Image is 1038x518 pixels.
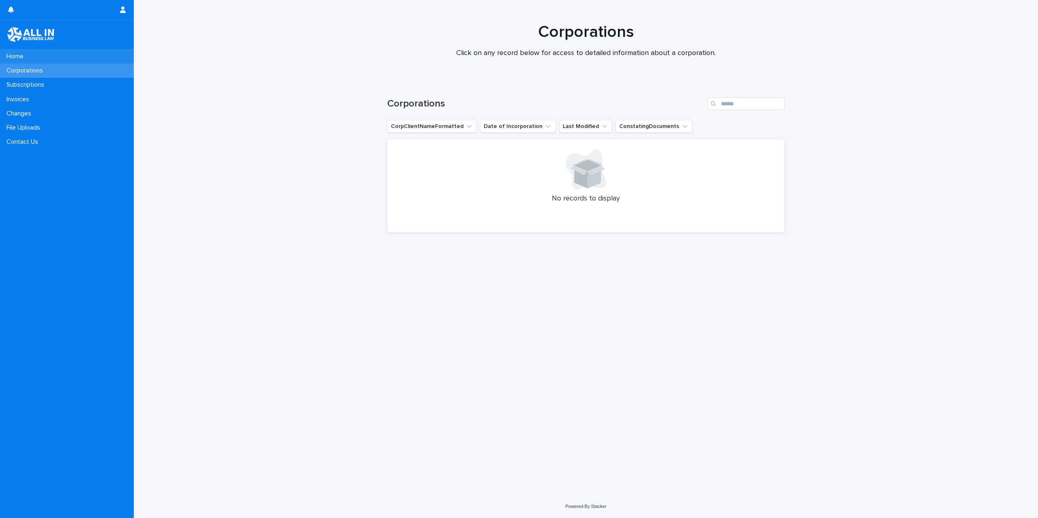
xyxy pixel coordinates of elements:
p: Home [3,53,30,60]
p: Contact Us [3,138,45,146]
img: tZFo3tXJTahZtpq23GXw [6,26,55,43]
p: Click on any record below for access to detailed information about a corporation. [424,49,748,58]
p: Changes [3,110,38,117]
button: Date of Incorporation [480,120,556,133]
p: Corporations [3,67,49,75]
button: Last Modified [559,120,612,133]
h1: Corporations [387,98,704,110]
p: Invoices [3,96,36,103]
p: No records to display [397,194,775,203]
p: Subscriptions [3,81,51,89]
input: Search [708,97,785,110]
button: CorpClientNameFormatted [387,120,477,133]
p: File Uploads [3,124,47,132]
a: Powered By Stacker [565,504,606,509]
h1: Corporations [387,22,785,42]
button: ConstatingDocuments [616,120,693,133]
